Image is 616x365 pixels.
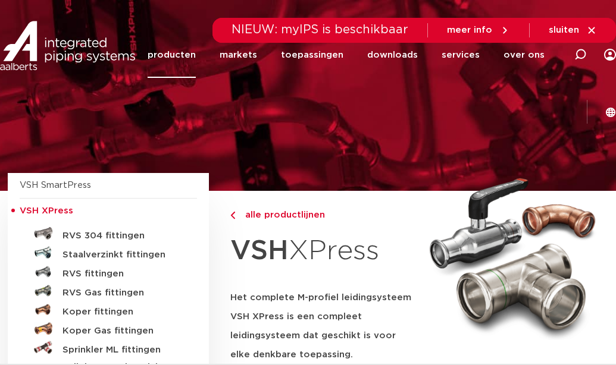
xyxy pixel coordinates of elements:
span: sluiten [549,26,579,34]
img: chevron-right.svg [230,212,235,219]
h5: Koper fittingen [62,307,180,317]
a: alle productlijnen [230,208,416,222]
a: Sprinkler ML fittingen [20,338,197,357]
span: VSH XPress [20,206,73,215]
a: toepassingen [281,32,343,78]
h5: Het complete M-profiel leidingsysteem VSH XPress is een compleet leidingsysteem dat geschikt is v... [230,288,416,364]
a: over ons [504,32,545,78]
a: producten [148,32,196,78]
a: VSH SmartPress [20,181,91,190]
h5: RVS fittingen [62,269,180,279]
a: sluiten [549,25,597,36]
span: alle productlijnen [238,210,325,219]
a: services [442,32,480,78]
a: downloads [367,32,418,78]
strong: VSH [230,237,289,265]
h5: Koper Gas fittingen [62,326,180,336]
h5: Staalverzinkt fittingen [62,250,180,260]
a: Koper Gas fittingen [20,319,197,338]
h5: RVS 304 fittingen [62,231,180,241]
a: markets [220,32,257,78]
nav: Menu [148,32,545,78]
h5: Sprinkler ML fittingen [62,345,180,355]
h1: XPress [230,228,416,274]
a: RVS Gas fittingen [20,281,197,300]
a: meer info [447,25,510,36]
a: RVS 304 fittingen [20,224,197,243]
a: Koper fittingen [20,300,197,319]
div: my IPS [604,42,616,68]
a: Staalverzinkt fittingen [20,243,197,262]
h5: RVS Gas fittingen [62,288,180,298]
a: RVS fittingen [20,262,197,281]
span: NIEUW: myIPS is beschikbaar [232,24,408,36]
span: meer info [447,26,492,34]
